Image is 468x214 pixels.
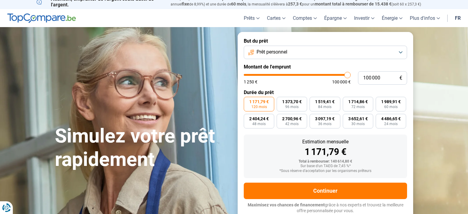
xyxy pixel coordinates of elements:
span: 1 373,70 € [282,100,302,104]
button: Prêt personnel [244,46,407,59]
button: Continuer [244,183,407,199]
a: Cartes [263,9,289,27]
span: Prêt personnel [257,49,287,55]
img: TopCompare [7,13,76,23]
span: Maximisez vos chances de financement [248,202,325,207]
span: 30 mois [351,122,365,126]
span: 3 652,61 € [348,117,368,121]
span: 48 mois [252,122,266,126]
span: montant total à rembourser de 15.438 € [315,2,392,6]
a: Prêts [240,9,263,27]
label: Durée du prêt [244,89,407,95]
a: Épargne [321,9,350,27]
div: Sur base d'un TAEG de 7,45 %* [249,164,402,168]
div: 1 171,79 € [249,147,402,156]
a: fr [451,9,464,27]
span: 1 714,86 € [348,100,368,104]
a: Énergie [378,9,406,27]
span: 60 mois [384,105,398,109]
span: 42 mois [285,122,299,126]
span: 1 171,79 € [249,100,269,104]
h1: Simulez votre prêt rapidement [55,125,230,171]
p: grâce à nos experts et trouvez la meilleure offre personnalisée pour vous. [244,202,407,214]
span: 24 mois [384,122,398,126]
span: 100 000 € [332,80,351,84]
span: 4 486,65 € [381,117,401,121]
span: 96 mois [285,105,299,109]
span: 2 700,96 € [282,117,302,121]
label: Montant de l'emprunt [244,64,407,70]
div: *Sous réserve d'acceptation par les organismes prêteurs [249,169,402,173]
div: Estimation mensuelle [249,139,402,144]
a: Plus d'infos [406,9,444,27]
span: € [399,75,402,81]
label: But du prêt [244,38,407,44]
span: 257,3 € [288,2,302,6]
span: 36 mois [318,122,331,126]
span: 60 mois [231,2,246,6]
span: fixe [182,2,189,6]
span: 2 404,24 € [249,117,269,121]
span: 1 519,41 € [315,100,335,104]
a: Investir [350,9,378,27]
span: 72 mois [351,105,365,109]
span: 120 mois [251,105,267,109]
span: 1 250 € [244,80,257,84]
span: 1 989,91 € [381,100,401,104]
div: Total à rembourser: 140 614,80 € [249,160,402,164]
span: 84 mois [318,105,331,109]
span: 3 097,19 € [315,117,335,121]
a: Comptes [289,9,321,27]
